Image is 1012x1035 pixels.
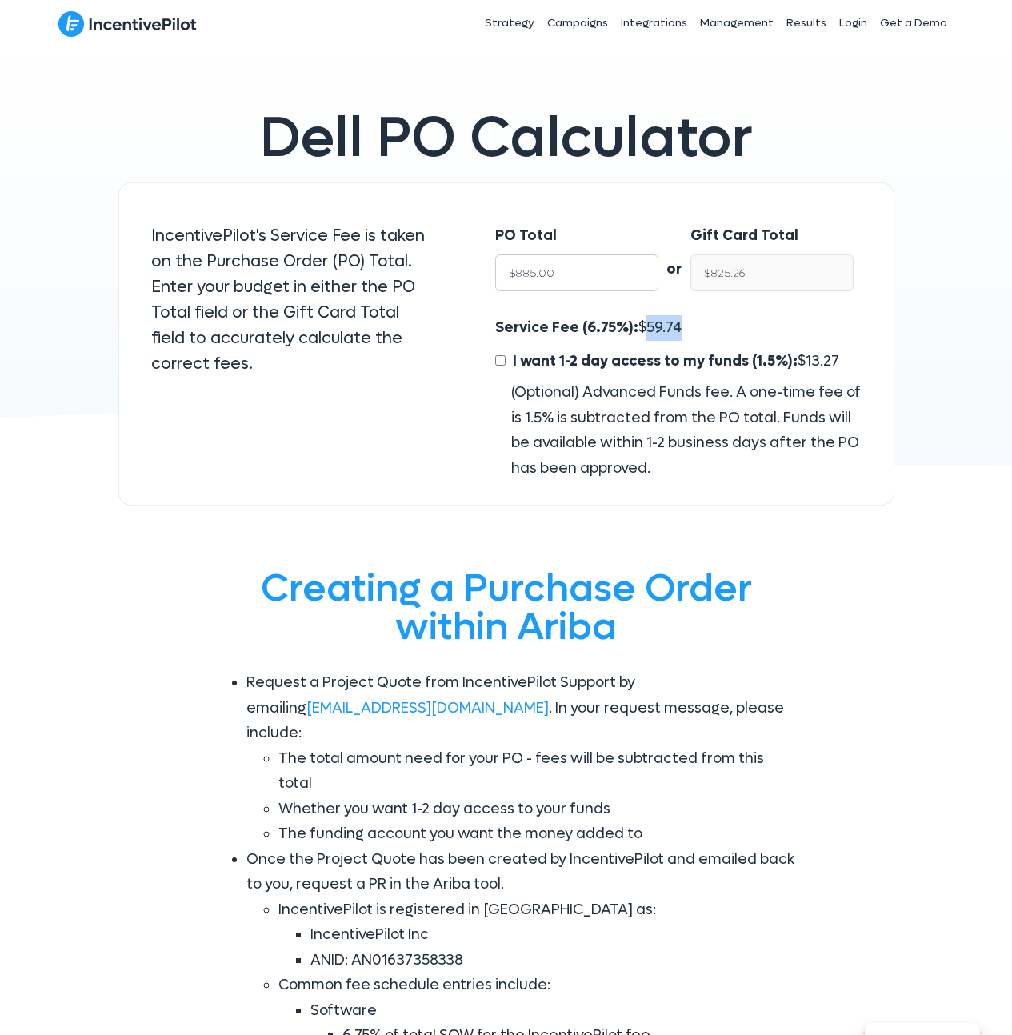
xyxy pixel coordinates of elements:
[495,318,638,337] span: Service Fee (6.75%):
[151,223,432,377] p: IncentivePilot's Service Fee is taken on the Purchase Order (PO) Total. Enter your budget in eith...
[690,223,798,249] label: Gift Card Total
[833,3,874,43] a: Login
[306,699,549,717] a: [EMAIL_ADDRESS][DOMAIN_NAME]
[874,3,954,43] a: Get a Demo
[278,746,798,797] li: The total amount need for your PO - fees will be subtracted from this total
[513,352,798,370] span: I want 1-2 day access to my funds (1.5%):
[369,3,954,43] nav: Header Menu
[478,3,541,43] a: Strategy
[310,922,798,948] li: IncentivePilot Inc
[58,10,197,38] img: IncentivePilot
[495,380,861,481] div: (Optional) Advanced Funds fee. A one-time fee of is 1.5% is subtracted from the PO total. Funds w...
[260,102,753,174] span: Dell PO Calculator
[495,315,861,481] div: $
[495,355,506,366] input: I want 1-2 day access to my funds (1.5%):$13.27
[278,821,798,847] li: The funding account you want the money added to
[780,3,833,43] a: Results
[495,223,557,249] label: PO Total
[278,797,798,822] li: Whether you want 1-2 day access to your funds
[261,563,752,652] span: Creating a Purchase Order within Ariba
[694,3,780,43] a: Management
[614,3,694,43] a: Integrations
[246,670,798,847] li: Request a Project Quote from IncentivePilot Support by emailing . In your request message, please...
[541,3,614,43] a: Campaigns
[658,223,690,282] div: or
[278,897,798,973] li: IncentivePilot is registered in [GEOGRAPHIC_DATA] as:
[509,352,839,370] span: $
[310,948,798,973] li: ANID: AN01637358338
[806,352,839,370] span: 13.27
[646,318,682,337] span: 59.74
